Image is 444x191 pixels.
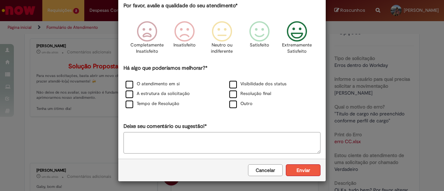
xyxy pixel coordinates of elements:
label: Deixe seu comentário ou sugestão!* [123,123,207,130]
button: Enviar [286,164,321,176]
div: Extremamente Satisfeito [279,16,315,63]
p: Insatisfeito [173,42,196,49]
label: A estrutura da solicitação [126,90,190,97]
div: Completamente Insatisfeito [129,16,164,63]
label: Tempo de Resolução [126,101,179,107]
label: Visibilidade dos status [229,81,287,87]
label: Resolução final [229,90,271,97]
p: Extremamente Satisfeito [282,42,312,55]
div: Satisfeito [242,16,277,63]
p: Neutro ou indiferente [210,42,234,55]
button: Cancelar [248,164,283,176]
label: Outro [229,101,253,107]
label: O atendimento em si [126,81,180,87]
p: Satisfeito [250,42,269,49]
div: Insatisfeito [167,16,202,63]
p: Completamente Insatisfeito [130,42,164,55]
label: Por favor, avalie a qualidade do seu atendimento* [123,2,238,9]
div: Há algo que poderíamos melhorar?* [123,64,321,109]
div: Neutro ou indiferente [204,16,240,63]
